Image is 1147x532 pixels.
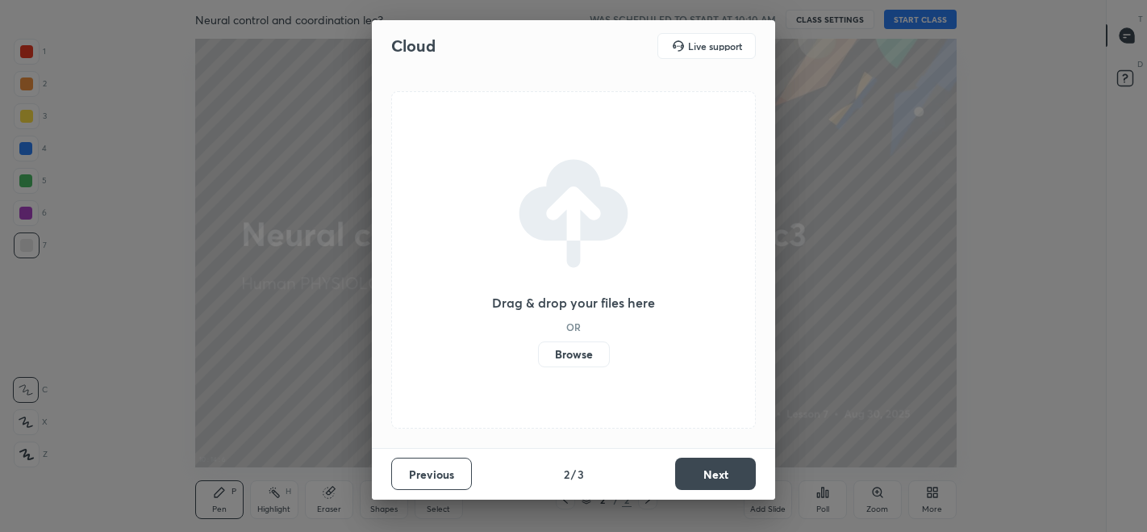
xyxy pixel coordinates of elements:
[391,458,472,490] button: Previous
[675,458,756,490] button: Next
[391,36,436,57] h2: Cloud
[578,466,584,483] h4: 3
[564,466,569,483] h4: 2
[492,296,655,309] h3: Drag & drop your files here
[571,466,576,483] h4: /
[688,41,742,51] h5: Live support
[566,322,581,332] h5: OR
